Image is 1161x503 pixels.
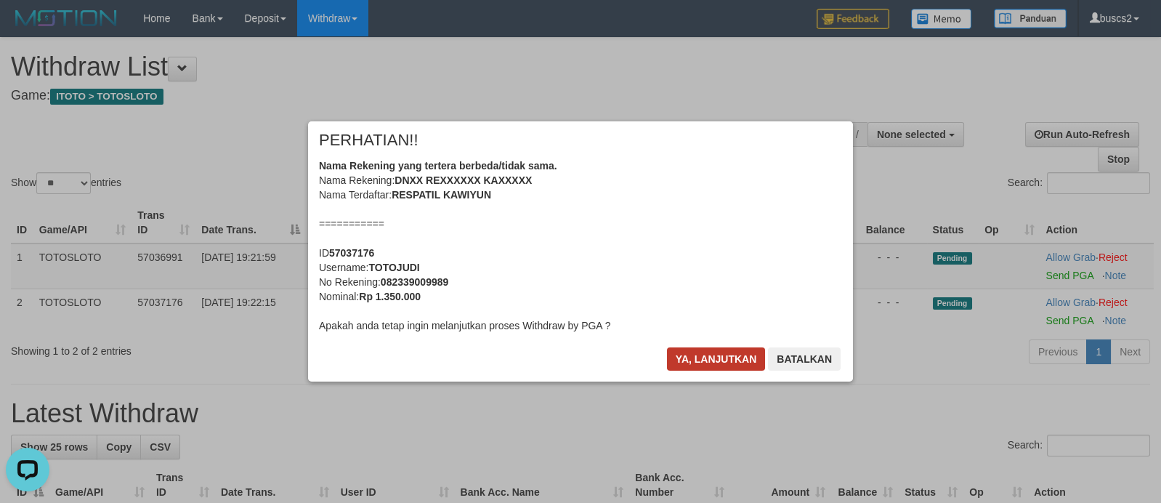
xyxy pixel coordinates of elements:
[319,158,842,333] div: Nama Rekening: Nama Terdaftar: =========== ID Username: No Rekening: Nominal: Apakah anda tetap i...
[392,189,491,201] b: RESPATIL KAWIYUN
[768,347,841,371] button: Batalkan
[329,247,374,259] b: 57037176
[395,174,532,186] b: DNXX REXXXXXX KAXXXXX
[319,133,418,148] span: PERHATIAN!!
[6,6,49,49] button: Open LiveChat chat widget
[319,160,557,172] b: Nama Rekening yang tertera berbeda/tidak sama.
[381,276,448,288] b: 082339009989
[368,262,419,273] b: TOTOJUDI
[667,347,766,371] button: Ya, lanjutkan
[359,291,421,302] b: Rp 1.350.000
